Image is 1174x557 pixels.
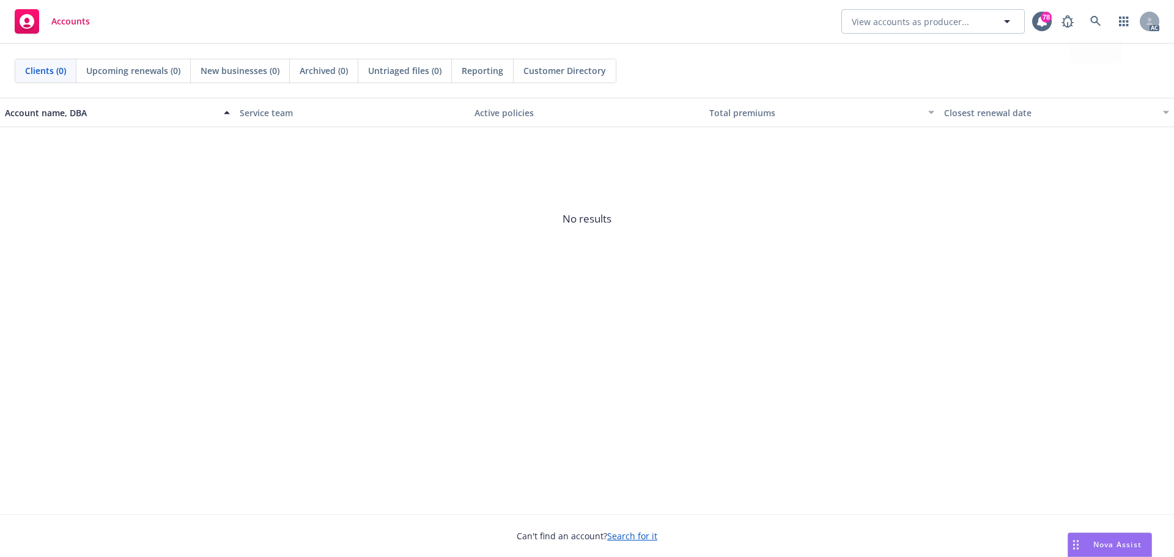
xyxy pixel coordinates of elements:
a: Report a Bug [1055,9,1080,34]
div: Account name, DBA [5,106,216,119]
span: Nova Assist [1093,539,1142,550]
button: Service team [235,98,470,127]
div: Closest renewal date [944,106,1156,119]
button: Total premiums [704,98,939,127]
span: Archived (0) [300,64,348,77]
span: Reporting [462,64,503,77]
span: View accounts as producer... [852,15,969,28]
div: 78 [1041,12,1052,23]
div: Service team [240,106,465,119]
span: Untriaged files (0) [368,64,441,77]
span: Clients (0) [25,64,66,77]
button: Closest renewal date [939,98,1174,127]
span: Can't find an account? [517,529,657,542]
span: New businesses (0) [201,64,279,77]
span: Accounts [51,17,90,26]
button: View accounts as producer... [841,9,1025,34]
div: Active policies [474,106,700,119]
span: Customer Directory [523,64,606,77]
a: Accounts [10,4,95,39]
a: Switch app [1112,9,1136,34]
a: Search [1084,9,1108,34]
button: Nova Assist [1068,533,1152,557]
div: Total premiums [709,106,921,119]
a: Search for it [607,530,657,542]
div: Drag to move [1068,533,1084,556]
button: Active policies [470,98,704,127]
span: Upcoming renewals (0) [86,64,180,77]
